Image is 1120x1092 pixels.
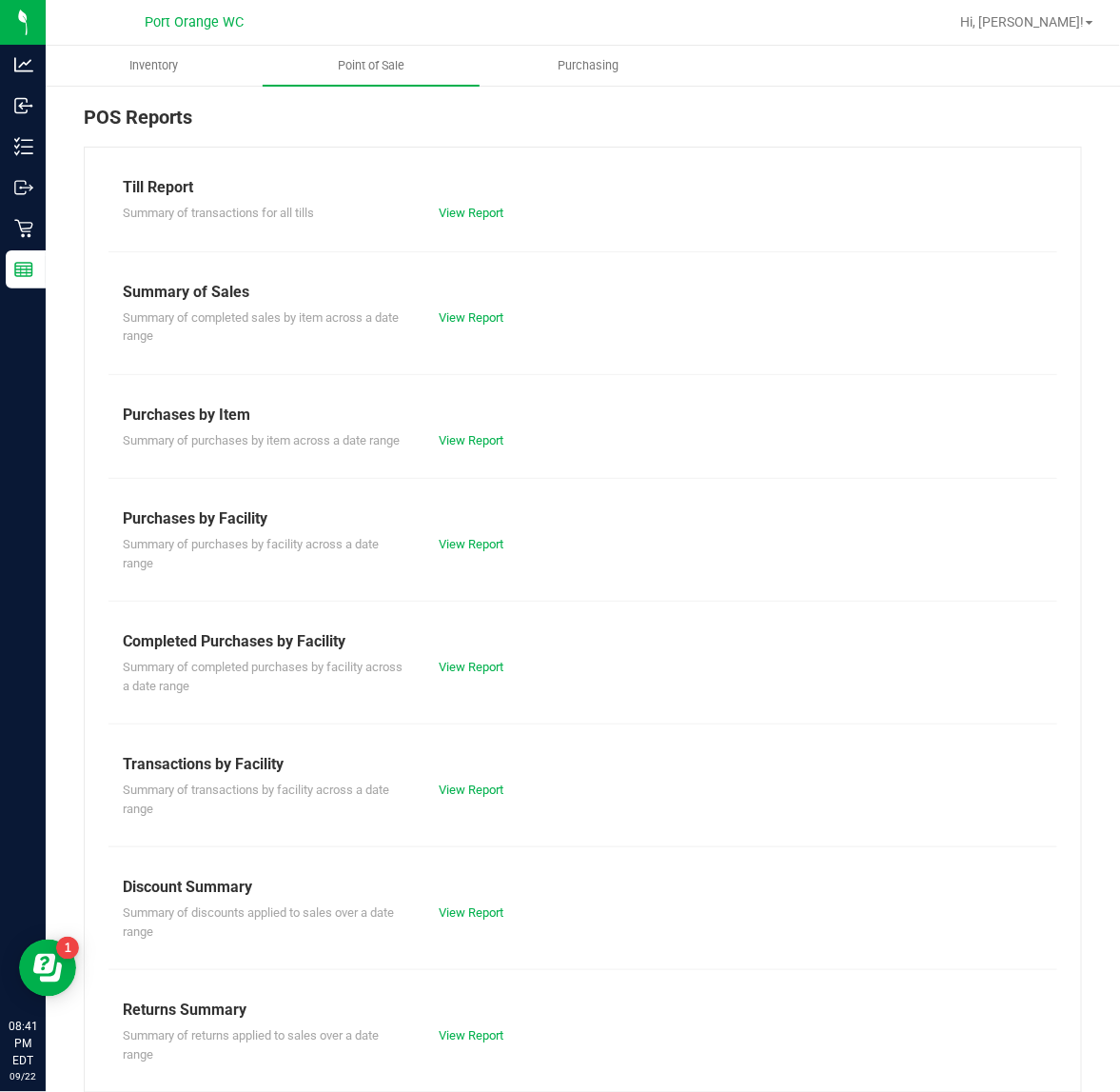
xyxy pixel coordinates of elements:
[123,281,1043,304] div: Summary of Sales
[123,999,1043,1022] div: Returns Summary
[123,206,314,220] span: Summary of transactions for all tills
[14,137,33,156] inline-svg: Inventory
[123,905,394,939] span: Summary of discounts applied to sales over a date range
[104,57,204,74] span: Inventory
[123,404,1043,427] div: Purchases by Item
[439,310,503,325] a: View Report
[56,937,79,960] iframe: Resource center unread badge
[123,310,399,344] span: Summary of completed sales by item across a date range
[123,660,403,693] span: Summary of completed purchases by facility across a date range
[19,940,76,997] iframe: Resource center
[9,1069,37,1083] p: 09/22
[532,57,644,74] span: Purchasing
[123,753,1043,776] div: Transactions by Facility
[123,507,1043,530] div: Purchases by Facility
[123,1028,379,1062] span: Summary of returns applied to sales over a date range
[439,1028,503,1042] a: View Report
[123,630,1043,653] div: Completed Purchases by Facility
[439,783,503,797] a: View Report
[14,55,33,74] inline-svg: Analytics
[9,1018,37,1069] p: 08:41 PM EDT
[439,905,503,920] a: View Report
[123,876,1043,899] div: Discount Summary
[14,260,33,279] inline-svg: Reports
[123,433,400,447] span: Summary of purchases by item across a date range
[263,46,480,86] a: Point of Sale
[84,103,1082,147] div: POS Reports
[145,14,244,30] span: Port Orange WC
[960,14,1084,30] span: Hi, [PERSON_NAME]!
[480,46,697,86] a: Purchasing
[439,537,503,551] a: View Report
[312,57,430,74] span: Point of Sale
[439,206,503,220] a: View Report
[14,219,33,238] inline-svg: Retail
[14,96,33,115] inline-svg: Inbound
[123,176,1043,199] div: Till Report
[123,783,389,816] span: Summary of transactions by facility across a date range
[123,537,379,570] span: Summary of purchases by facility across a date range
[46,46,263,86] a: Inventory
[14,178,33,197] inline-svg: Outbound
[439,660,503,674] a: View Report
[439,433,503,447] a: View Report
